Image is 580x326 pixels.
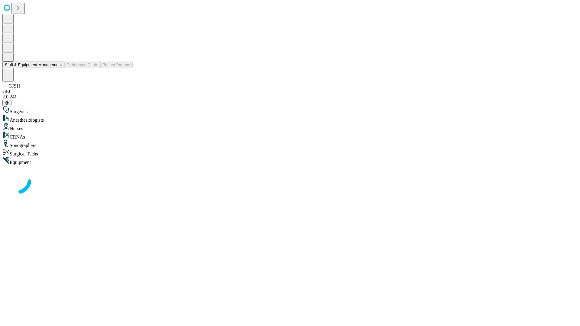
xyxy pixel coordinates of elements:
[2,62,64,68] button: Staff & Equipment Management
[2,157,578,165] div: Equipment
[8,83,20,88] span: GJSH
[2,123,578,131] div: Nurses
[2,148,578,157] div: Surgical Techs
[2,89,578,94] div: GEI
[2,114,578,123] div: Anesthesiologists
[5,101,9,105] span: @
[101,62,133,68] button: Tenant Params
[2,106,578,114] div: Surgeons
[2,131,578,140] div: CRNAs
[64,62,101,68] button: Preference Cards
[2,94,578,100] div: 2.0.241
[2,140,578,148] div: Sonographers
[2,100,11,106] button: @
